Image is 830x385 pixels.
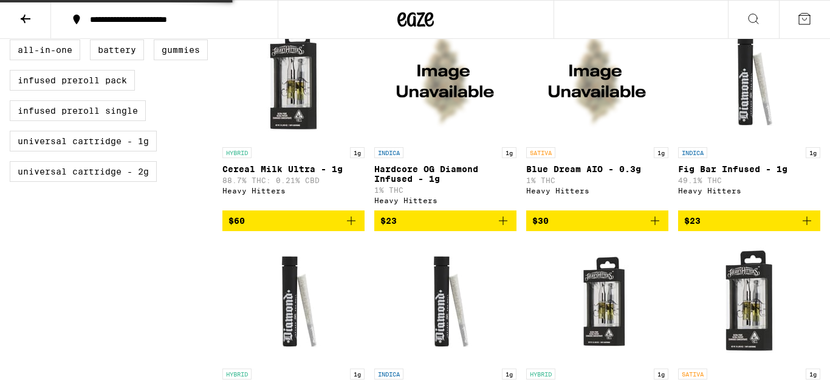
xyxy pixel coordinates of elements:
button: Add to bag [222,210,365,231]
div: Heavy Hitters [678,187,820,195]
p: Blue Dream AIO - 0.3g [526,164,668,174]
p: 1g [806,369,820,380]
label: Universal Cartridge - 2g [10,161,157,182]
img: Heavy Hitters - Blue Dream AIO - 0.3g [537,19,658,141]
p: HYBRID [222,369,252,380]
a: Open page for Cereal Milk Ultra - 1g from Heavy Hitters [222,19,365,210]
label: Gummies [154,40,208,60]
p: 1g [502,147,516,158]
img: Heavy Hitters - Zoap Infused - 1g [385,241,506,362]
a: Open page for Fig Bar Infused - 1g from Heavy Hitters [678,19,820,210]
p: INDICA [678,147,707,158]
p: SATIVA [678,369,707,380]
p: 1% THC [374,186,516,194]
p: Fig Bar Infused - 1g [678,164,820,174]
span: $30 [532,216,549,226]
img: Heavy Hitters - Mimosa Cookies Diamond Infused - 1g [233,241,354,362]
p: 49.1% THC [678,176,820,184]
label: Battery [90,40,144,60]
p: 1g [806,147,820,158]
img: Heavy Hitters - Blue Dream Ultra - 1g [688,241,810,362]
img: Heavy Hitters - Cereal Milk Ultra - 1g [233,19,354,141]
p: HYBRID [526,369,555,380]
p: 1g [502,369,516,380]
span: $23 [380,216,397,226]
img: Heavy Hitters - Hardcore OG Diamond Infused - 1g [385,19,506,141]
p: Hardcore OG Diamond Infused - 1g [374,164,516,184]
p: 1g [654,369,668,380]
p: SATIVA [526,147,555,158]
button: Add to bag [374,210,516,231]
span: $23 [684,216,701,226]
div: Heavy Hitters [222,187,365,195]
button: Add to bag [526,210,668,231]
label: Infused Preroll Single [10,100,146,121]
div: Heavy Hitters [526,187,668,195]
p: 1g [350,369,365,380]
p: 1g [350,147,365,158]
span: Hi. Need any help? [7,9,87,18]
span: $60 [228,216,245,226]
label: Infused Preroll Pack [10,70,135,91]
label: All-In-One [10,40,80,60]
a: Open page for Blue Dream AIO - 0.3g from Heavy Hitters [526,19,668,210]
p: 1g [654,147,668,158]
p: 88.7% THC: 0.21% CBD [222,176,365,184]
img: Heavy Hitters - Fig Bar Infused - 1g [688,19,810,141]
img: Heavy Hitters - Banana Punch Ultra - 1g [537,241,658,362]
p: INDICA [374,147,403,158]
p: Cereal Milk Ultra - 1g [222,164,365,174]
p: 1% THC [526,176,668,184]
p: HYBRID [222,147,252,158]
a: Open page for Hardcore OG Diamond Infused - 1g from Heavy Hitters [374,19,516,210]
div: Heavy Hitters [374,196,516,204]
p: INDICA [374,369,403,380]
button: Add to bag [678,210,820,231]
label: Universal Cartridge - 1g [10,131,157,151]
